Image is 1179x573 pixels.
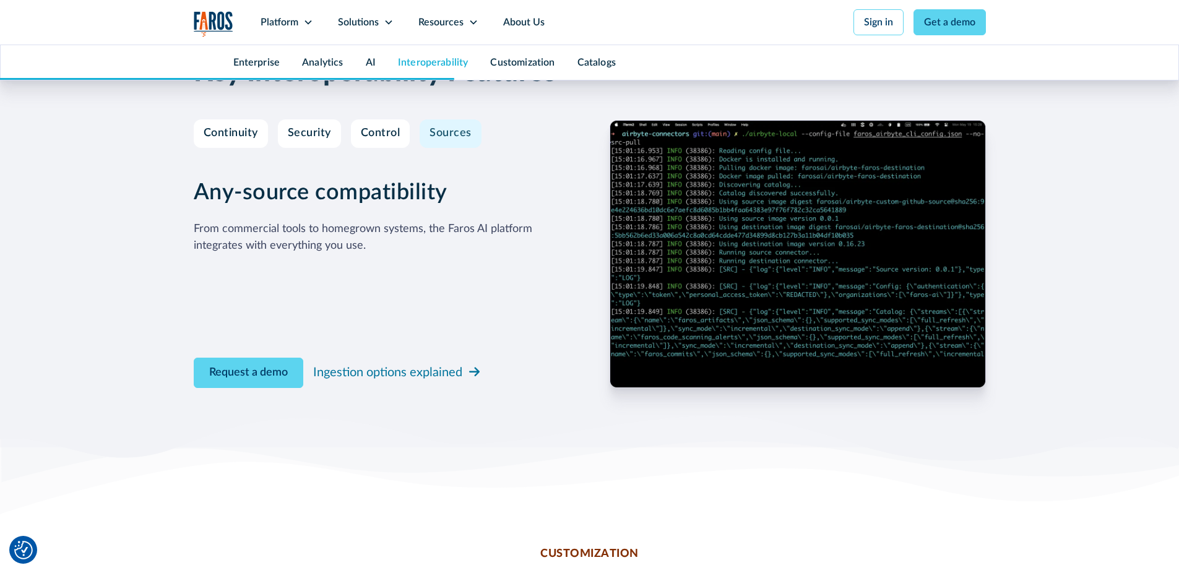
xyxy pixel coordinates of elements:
[204,127,258,140] div: Continuity
[540,548,639,561] div: Customization
[577,58,616,67] a: Catalogs
[398,58,469,67] a: Interoperability
[194,11,233,37] img: Logo of the analytics and reporting company Faros.
[313,363,462,382] div: Ingestion options explained
[418,15,464,30] div: Resources
[853,9,904,35] a: Sign in
[430,127,472,140] div: Sources
[313,361,482,384] a: Ingestion options explained
[194,358,303,388] a: Contact Modal
[366,58,376,67] a: AI
[233,58,280,67] a: Enterprise
[14,541,33,559] img: Revisit consent button
[302,58,343,67] a: Analytics
[194,179,570,206] h3: Any-source compatibility
[288,127,331,140] div: Security
[913,9,986,35] a: Get a demo
[490,58,555,67] a: Customization
[261,15,298,30] div: Platform
[14,541,33,559] button: Cookie Settings
[361,127,400,140] div: Control
[194,221,570,254] div: From commercial tools to homegrown systems, the Faros AI platform integrates with everything you ...
[338,15,379,30] div: Solutions
[194,11,233,37] a: home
